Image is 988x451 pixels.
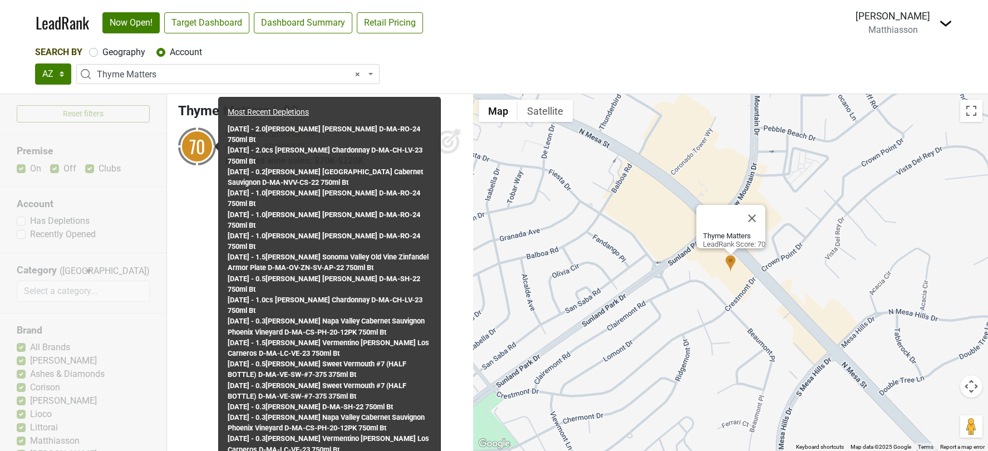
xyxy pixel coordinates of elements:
[940,444,985,450] a: Report a map error
[178,128,216,165] img: quadrant_split.svg
[228,188,431,209] li: [DATE] - 1.0[PERSON_NAME] [PERSON_NAME] D-MA-RO-24 750ml Bt
[868,24,918,35] span: Matthiasson
[228,337,431,359] li: [DATE] - 1.5[PERSON_NAME] Vermentino [PERSON_NAME] Los Carneros D-MA-LC-VE-23 750ml Bt
[228,166,431,188] li: [DATE] - 0.2[PERSON_NAME] [GEOGRAPHIC_DATA] Cabernet Sauvignon D-MA-NVV-CS-22 750ml Bt
[518,100,573,122] button: Show satellite imagery
[796,443,844,451] button: Keyboard shortcuts
[228,145,431,166] li: [DATE] - 2.0cs [PERSON_NAME] Chardonnay D-MA-CH-LV-23 750ml Bt
[170,46,202,59] label: Account
[357,12,423,33] a: Retail Pricing
[228,295,431,316] li: [DATE] - 1.0cs [PERSON_NAME] Chardonnay D-MA-CH-LV-23 750ml Bt
[228,252,431,273] li: [DATE] - 1.5[PERSON_NAME] Sonoma Valley Old Vine Zinfandel Armor Plate D-MA-OV-ZN-SV-AP-22 750ml Bt
[228,316,431,337] li: [DATE] - 0.3[PERSON_NAME] Napa Valley Cabernet Sauvignon Phoenix Vineyard D-MA-CS-PH-20-12PK 750m...
[918,444,933,450] a: Terms (opens in new tab)
[228,273,431,295] li: [DATE] - 0.5[PERSON_NAME] [PERSON_NAME] D-MA-SH-22 750ml Bt
[355,68,360,81] span: Remove all items
[739,205,765,232] button: Close
[35,47,82,57] span: Search By
[960,100,982,122] button: Toggle fullscreen view
[254,12,352,33] a: Dashboard Summary
[228,231,431,252] li: [DATE] - 1.0[PERSON_NAME] [PERSON_NAME] D-MA-RO-24 750ml Bt
[725,254,736,273] div: Thyme Matters
[102,12,160,33] a: Now Open!
[228,380,431,401] li: [DATE] - 0.3[PERSON_NAME] Sweet Vermouth #7 (HALF BOTTLE) D-MA-VE-SW-#7-375 375ml Bt
[180,130,214,163] div: 70
[703,232,751,240] b: Thyme Matters
[178,103,269,119] span: Thyme Matters
[36,11,89,35] a: LeadRank
[851,444,911,450] span: Map data ©2025 Google
[228,209,431,231] li: [DATE] - 1.0[PERSON_NAME] [PERSON_NAME] D-MA-RO-24 750ml Bt
[476,437,513,451] img: Google
[960,415,982,438] button: Drag Pegman onto the map to open Street View
[228,401,431,412] li: [DATE] - 0.3[PERSON_NAME] D-MA-SH-22 750ml Bt
[228,107,309,116] u: Most Recent Depletions
[76,64,380,84] span: Thyme Matters
[164,12,249,33] a: Target Dashboard
[960,375,982,398] button: Map camera controls
[228,359,431,380] li: [DATE] - 0.5[PERSON_NAME] Sweet Vermouth #7 (HALF BOTTLE) D-MA-VE-SW-#7-375 375ml Bt
[703,232,765,248] div: LeadRank Score: 70
[479,100,518,122] button: Show street map
[856,9,930,23] div: [PERSON_NAME]
[102,46,145,59] label: Geography
[476,437,513,451] a: Open this area in Google Maps (opens a new window)
[939,17,952,30] img: Dropdown Menu
[228,412,431,433] li: [DATE] - 0.3[PERSON_NAME] Napa Valley Cabernet Sauvignon Phoenix Vineyard D-MA-CS-PH-20-12PK 750m...
[97,68,366,81] span: Thyme Matters
[228,124,431,145] li: [DATE] - 2.0[PERSON_NAME] [PERSON_NAME] D-MA-RO-24 750ml Bt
